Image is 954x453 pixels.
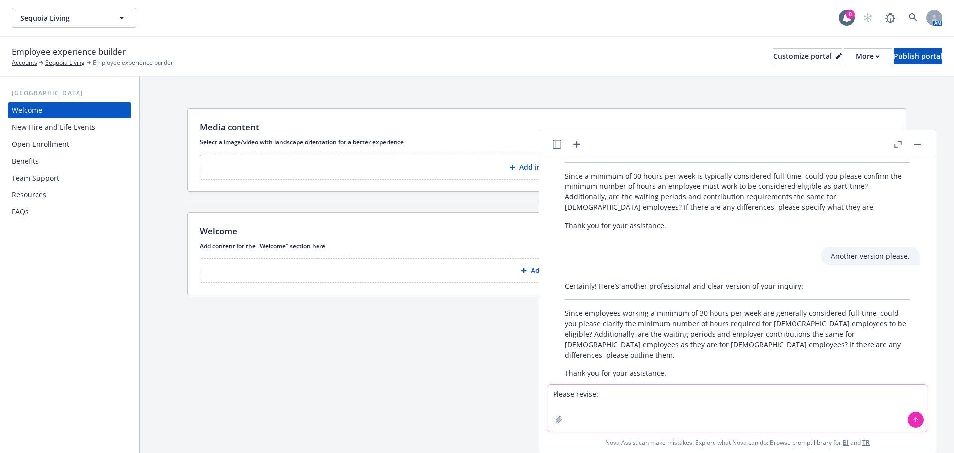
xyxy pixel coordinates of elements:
[12,119,95,135] div: New Hire and Life Events
[200,121,259,134] p: Media content
[856,49,880,64] div: More
[858,8,877,28] a: Start snowing
[894,49,942,64] div: Publish portal
[531,266,573,275] p: Add content
[12,187,46,203] div: Resources
[200,155,894,180] button: Add image or video
[93,58,173,67] span: Employee experience builder
[8,119,131,135] a: New Hire and Life Events
[8,89,131,98] div: [GEOGRAPHIC_DATA]
[200,138,894,146] p: Select a image/video with landscape orientation for a better experience
[12,8,136,28] button: Sequoia Living
[20,13,106,23] span: Sequoia Living
[543,432,932,453] span: Nova Assist can make mistakes. Explore what Nova can do: Browse prompt library for and
[519,162,585,172] p: Add image or video
[773,48,842,64] button: Customize portal
[12,136,69,152] div: Open Enrollment
[831,251,910,261] p: Another version please.
[8,136,131,152] a: Open Enrollment
[200,258,894,283] button: Add content
[565,308,910,360] p: Since employees working a minimum of 30 hours per week are generally considered full-time, could ...
[8,204,131,220] a: FAQs
[200,225,237,238] p: Welcome
[45,58,85,67] a: Sequoia Living
[565,368,910,378] p: Thank you for your assistance.
[843,438,849,447] a: BI
[8,102,131,118] a: Welcome
[8,170,131,186] a: Team Support
[903,8,923,28] a: Search
[565,220,910,231] p: Thank you for your assistance.
[8,187,131,203] a: Resources
[12,204,29,220] div: FAQs
[12,58,37,67] a: Accounts
[8,153,131,169] a: Benefits
[565,171,910,212] p: Since a minimum of 30 hours per week is typically considered full-time, could you please confirm ...
[12,153,39,169] div: Benefits
[12,45,126,58] span: Employee experience builder
[565,281,910,291] p: Certainly! Here’s another professional and clear version of your inquiry:
[547,385,928,432] textarea: Please revise:
[200,242,894,250] p: Add content for the "Welcome" section here
[862,438,870,447] a: TR
[880,8,900,28] a: Report a Bug
[773,49,842,64] div: Customize portal
[12,170,59,186] div: Team Support
[844,48,892,64] button: More
[12,102,42,118] div: Welcome
[894,48,942,64] button: Publish portal
[846,10,855,19] div: 8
